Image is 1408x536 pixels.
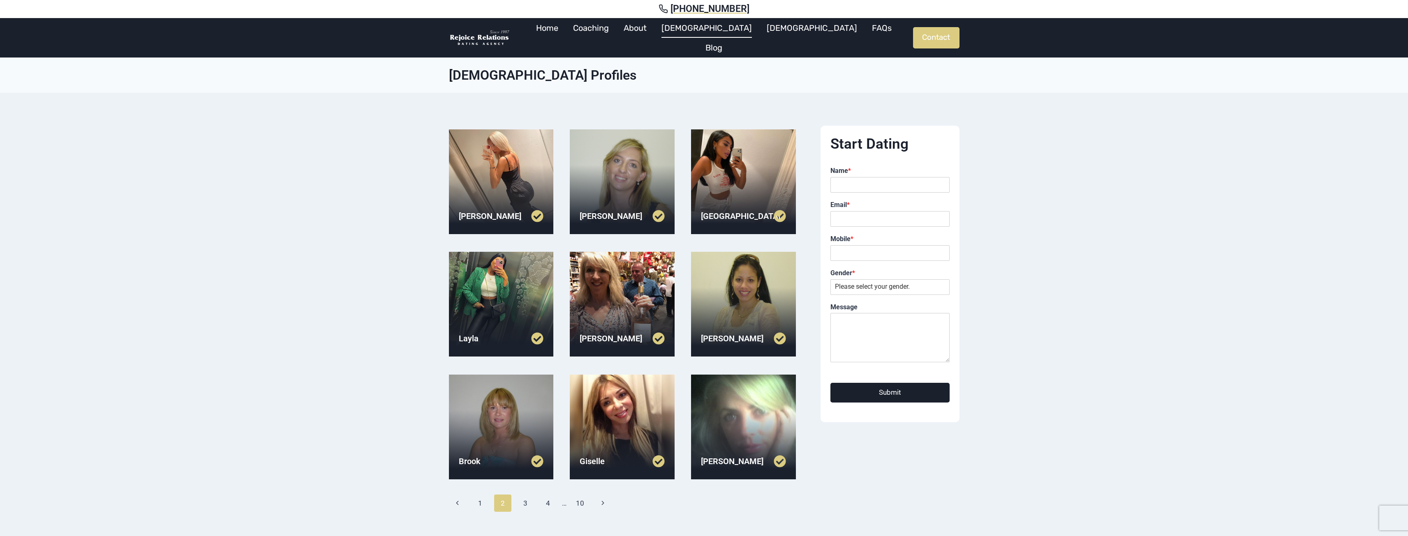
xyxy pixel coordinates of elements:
[539,495,557,512] a: 4
[830,245,950,261] input: Mobile
[830,269,950,278] label: Gender
[913,27,959,48] a: Contact
[566,18,616,38] a: Coaching
[449,67,959,83] h1: [DEMOGRAPHIC_DATA] Profiles
[830,383,950,402] button: Submit
[670,3,749,15] span: [PHONE_NUMBER]
[654,18,759,38] a: [DEMOGRAPHIC_DATA]
[698,38,730,58] a: Blog
[10,3,1398,15] a: [PHONE_NUMBER]
[830,303,950,312] label: Message
[449,495,796,512] nav: Page navigation
[865,18,899,38] a: FAQs
[515,18,913,58] nav: Primary Navigation
[830,136,950,153] h2: Start Dating
[830,235,950,244] label: Mobile
[472,495,489,512] a: 1
[517,495,534,512] a: 3
[529,18,566,38] a: Home
[562,495,566,511] span: …
[830,167,950,175] label: Name
[759,18,865,38] a: [DEMOGRAPHIC_DATA]
[616,18,654,38] a: About
[571,495,589,512] a: 10
[449,30,511,46] img: Rejoice Relations
[494,495,512,512] span: 2
[830,201,950,209] label: Email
